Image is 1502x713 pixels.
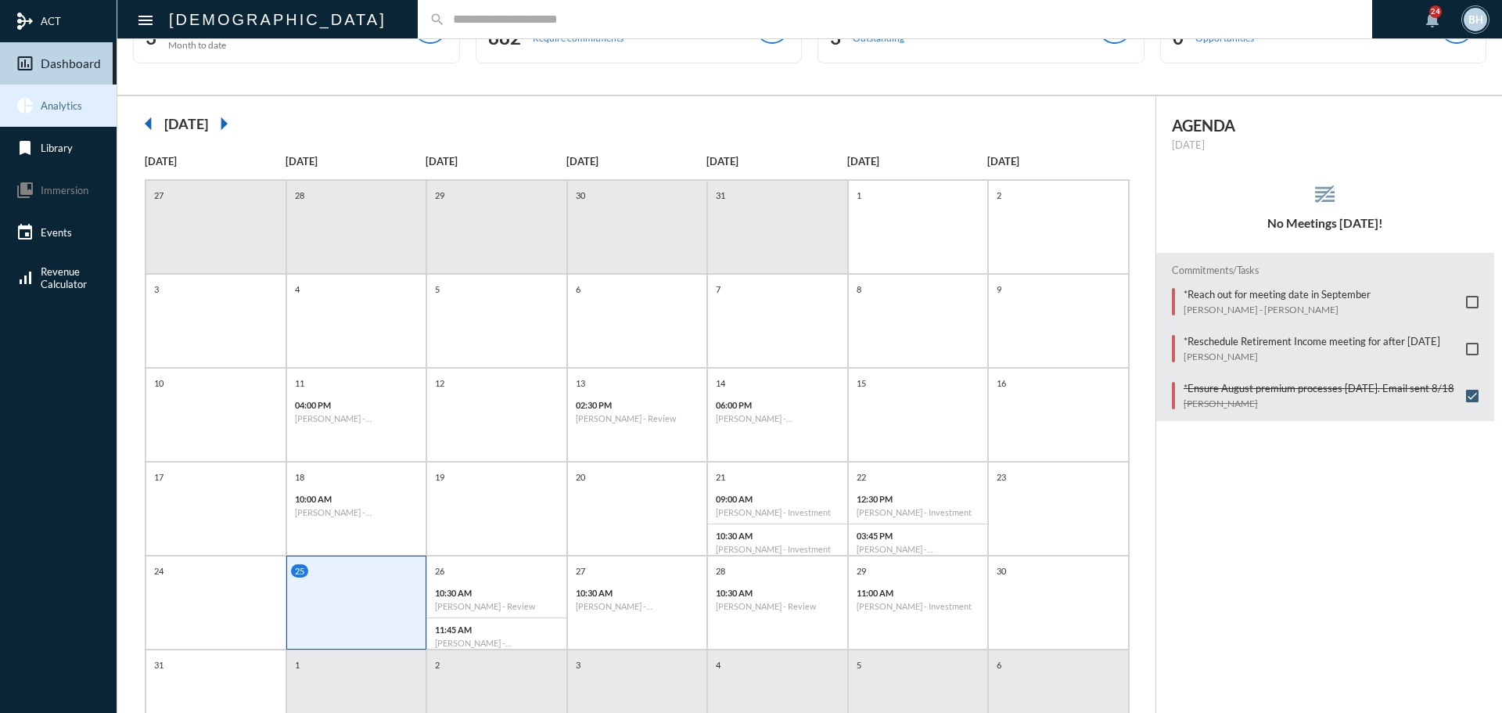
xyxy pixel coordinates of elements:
[716,494,839,504] p: 09:00 AM
[208,108,239,139] mat-icon: arrow_right
[426,155,566,167] p: [DATE]
[1184,335,1440,347] p: *Reschedule Retirement Income meeting for after [DATE]
[857,601,980,611] h6: [PERSON_NAME] - Investment
[429,12,445,27] mat-icon: search
[16,181,34,200] mat-icon: collections_bookmark
[291,189,308,202] p: 28
[16,268,34,287] mat-icon: signal_cellular_alt
[847,155,988,167] p: [DATE]
[572,564,589,578] p: 27
[169,7,386,32] h2: [DEMOGRAPHIC_DATA]
[41,265,87,290] span: Revenue Calculator
[572,283,584,296] p: 6
[41,15,61,27] span: ACT
[716,413,839,423] h6: [PERSON_NAME] - [PERSON_NAME] - Review
[1423,10,1442,29] mat-icon: notifications
[1184,304,1371,315] p: [PERSON_NAME] - [PERSON_NAME]
[1464,8,1487,31] div: BH
[853,470,870,484] p: 22
[431,283,444,296] p: 5
[712,564,729,578] p: 28
[716,507,839,517] h6: [PERSON_NAME] - Investment
[853,658,865,672] p: 5
[712,283,724,296] p: 7
[1184,398,1454,409] p: [PERSON_NAME]
[164,115,208,132] h2: [DATE]
[1172,139,1479,151] p: [DATE]
[712,470,729,484] p: 21
[853,564,870,578] p: 29
[133,108,164,139] mat-icon: arrow_left
[572,658,584,672] p: 3
[295,400,419,410] p: 04:00 PM
[576,601,699,611] h6: [PERSON_NAME] - [PERSON_NAME] - Review
[150,376,167,390] p: 10
[150,658,167,672] p: 31
[145,155,286,167] p: [DATE]
[150,283,163,296] p: 3
[41,184,88,196] span: Immersion
[572,470,589,484] p: 20
[987,155,1128,167] p: [DATE]
[576,413,699,423] h6: [PERSON_NAME] - Review
[572,189,589,202] p: 30
[1312,182,1338,207] mat-icon: reorder
[291,376,308,390] p: 11
[853,283,865,296] p: 8
[16,139,34,157] mat-icon: bookmark
[712,376,729,390] p: 14
[712,658,724,672] p: 4
[286,155,426,167] p: [DATE]
[716,400,839,410] p: 06:00 PM
[993,658,1005,672] p: 6
[1184,351,1440,362] p: [PERSON_NAME]
[716,531,839,541] p: 10:30 AM
[130,4,161,35] button: Toggle sidenav
[16,12,34,31] mat-icon: mediation
[136,11,155,30] mat-icon: Side nav toggle icon
[291,564,308,578] p: 25
[1172,265,1479,276] h2: Commitments/Tasks
[1172,116,1479,135] h2: AGENDA
[435,625,559,635] p: 11:45 AM
[41,56,101,70] span: Dashboard
[1429,5,1442,18] div: 24
[168,39,226,51] p: Month to date
[291,283,304,296] p: 4
[431,470,448,484] p: 19
[857,588,980,598] p: 11:00 AM
[295,507,419,517] h6: [PERSON_NAME] - [PERSON_NAME] - Investment
[566,155,707,167] p: [DATE]
[295,494,419,504] p: 10:00 AM
[150,189,167,202] p: 27
[716,588,839,598] p: 10:30 AM
[993,470,1010,484] p: 23
[431,658,444,672] p: 2
[1184,382,1454,394] p: *Ensure August premium processes [DATE]. Email sent 8/18
[41,99,82,112] span: Analytics
[576,400,699,410] p: 02:30 PM
[857,494,980,504] p: 12:30 PM
[857,507,980,517] h6: [PERSON_NAME] - Investment
[435,638,559,648] h6: [PERSON_NAME] - [PERSON_NAME] - Review
[853,376,870,390] p: 15
[993,376,1010,390] p: 16
[993,564,1010,578] p: 30
[857,544,980,554] h6: [PERSON_NAME] - [PERSON_NAME] - Investment
[431,564,448,578] p: 26
[716,601,839,611] h6: [PERSON_NAME] - Review
[1156,216,1495,230] h5: No Meetings [DATE]!
[16,223,34,242] mat-icon: event
[435,601,559,611] h6: [PERSON_NAME] - Review
[41,226,72,239] span: Events
[291,658,304,672] p: 1
[291,470,308,484] p: 18
[993,283,1005,296] p: 9
[150,564,167,578] p: 24
[857,531,980,541] p: 03:45 PM
[435,588,559,598] p: 10:30 AM
[41,142,73,154] span: Library
[716,544,839,554] h6: [PERSON_NAME] - Investment
[150,470,167,484] p: 17
[16,96,34,115] mat-icon: pie_chart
